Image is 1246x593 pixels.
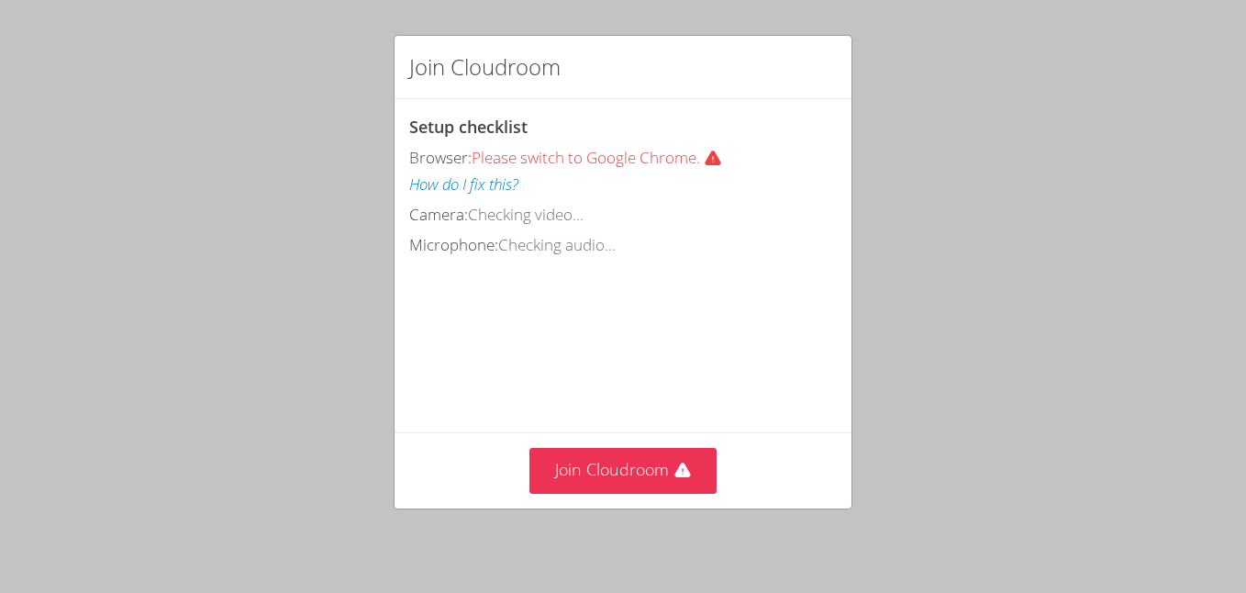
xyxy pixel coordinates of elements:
button: How do I fix this? [409,172,518,198]
button: Join Cloudroom [529,448,718,493]
span: Please switch to Google Chrome. [472,147,737,168]
span: Setup checklist [409,116,528,138]
h2: Join Cloudroom [409,50,561,84]
span: Checking audio... [498,234,616,255]
span: Camera: [409,204,468,225]
span: Browser: [409,147,472,168]
span: Checking video... [468,204,584,225]
span: Microphone: [409,234,498,255]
